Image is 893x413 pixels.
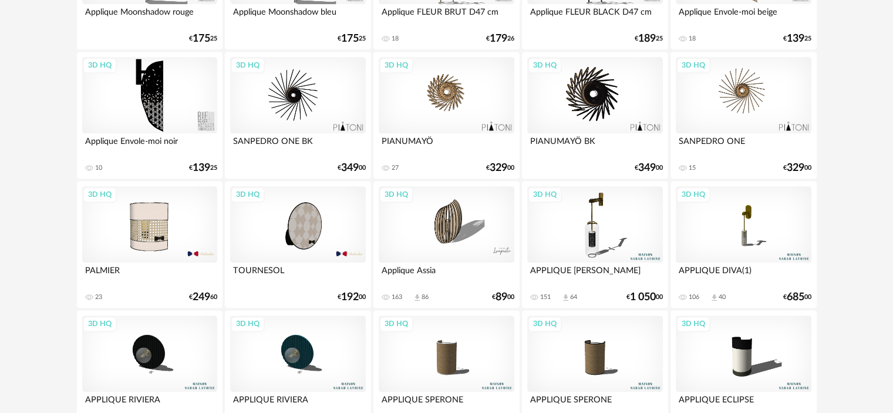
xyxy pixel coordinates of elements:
[527,133,662,157] div: PIANUMAYÖ BK
[392,35,399,43] div: 18
[82,4,217,28] div: Applique Moonshadow rouge
[570,293,577,301] div: 64
[787,35,804,43] span: 139
[676,316,710,331] div: 3D HQ
[422,293,429,301] div: 86
[392,164,399,172] div: 27
[676,187,710,202] div: 3D HQ
[630,293,656,301] span: 1 050
[492,293,514,301] div: € 00
[230,263,365,286] div: TOURNESOL
[189,164,217,172] div: € 25
[783,293,811,301] div: € 00
[341,35,359,43] span: 175
[413,293,422,302] span: Download icon
[379,316,413,331] div: 3D HQ
[193,35,210,43] span: 175
[528,187,562,202] div: 3D HQ
[528,58,562,73] div: 3D HQ
[676,263,811,286] div: APPLIQUE DIVA(1)
[670,52,816,179] a: 3D HQ SANPEDRO ONE 15 €32900
[689,35,696,43] div: 18
[638,35,656,43] span: 189
[225,52,370,179] a: 3D HQ SANPEDRO ONE BK €34900
[527,263,662,286] div: APPLIQUE [PERSON_NAME]
[230,133,365,157] div: SANPEDRO ONE BK
[379,4,514,28] div: Applique FLEUR BRUT D47 cm
[490,35,507,43] span: 179
[689,293,699,301] div: 106
[225,181,370,308] a: 3D HQ TOURNESOL €19200
[231,187,265,202] div: 3D HQ
[638,164,656,172] span: 349
[486,164,514,172] div: € 00
[540,293,551,301] div: 151
[626,293,663,301] div: € 00
[490,164,507,172] span: 329
[496,293,507,301] span: 89
[522,181,668,308] a: 3D HQ APPLIQUE [PERSON_NAME] 151 Download icon 64 €1 05000
[193,164,210,172] span: 139
[783,164,811,172] div: € 00
[83,316,117,331] div: 3D HQ
[710,293,719,302] span: Download icon
[635,35,663,43] div: € 25
[783,35,811,43] div: € 25
[82,263,217,286] div: PALMIER
[95,164,102,172] div: 10
[231,316,265,331] div: 3D HQ
[189,293,217,301] div: € 60
[77,52,223,179] a: 3D HQ Applique Envole-moi noir 10 €13925
[527,4,662,28] div: Applique FLEUR BLACK D47 cm
[338,293,366,301] div: € 00
[379,133,514,157] div: PIANUMAYÖ
[787,293,804,301] span: 685
[522,52,668,179] a: 3D HQ PIANUMAYÖ BK €34900
[561,293,570,302] span: Download icon
[676,4,811,28] div: Applique Envole-moi beige
[787,164,804,172] span: 329
[373,181,519,308] a: 3D HQ Applique Assia 163 Download icon 86 €8900
[193,293,210,301] span: 249
[338,35,366,43] div: € 25
[689,164,696,172] div: 15
[676,58,710,73] div: 3D HQ
[338,164,366,172] div: € 00
[719,293,726,301] div: 40
[82,133,217,157] div: Applique Envole-moi noir
[676,133,811,157] div: SANPEDRO ONE
[341,293,359,301] span: 192
[379,58,413,73] div: 3D HQ
[635,164,663,172] div: € 00
[670,181,816,308] a: 3D HQ APPLIQUE DIVA(1) 106 Download icon 40 €68500
[83,58,117,73] div: 3D HQ
[230,4,365,28] div: Applique Moonshadow bleu
[83,187,117,202] div: 3D HQ
[341,164,359,172] span: 349
[231,58,265,73] div: 3D HQ
[373,52,519,179] a: 3D HQ PIANUMAYÖ 27 €32900
[379,263,514,286] div: Applique Assia
[379,187,413,202] div: 3D HQ
[528,316,562,331] div: 3D HQ
[392,293,402,301] div: 163
[95,293,102,301] div: 23
[77,181,223,308] a: 3D HQ PALMIER 23 €24960
[189,35,217,43] div: € 25
[486,35,514,43] div: € 26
